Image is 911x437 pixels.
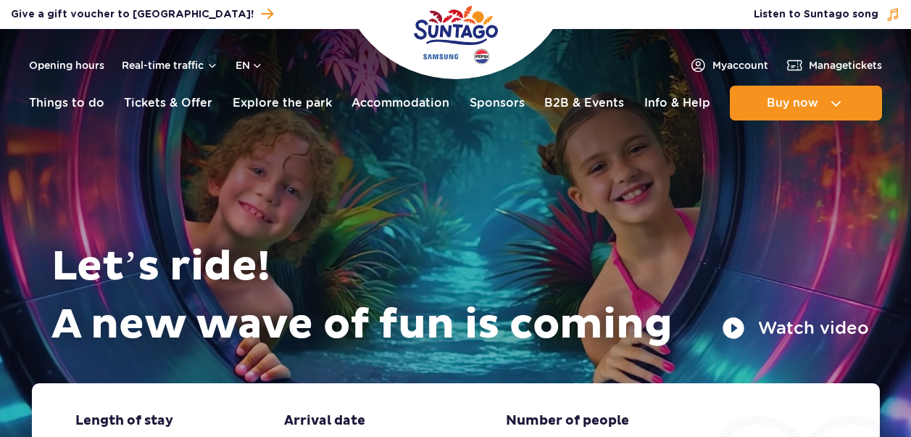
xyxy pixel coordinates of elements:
span: Buy now [767,97,818,110]
span: Manage tickets [809,58,882,73]
a: Info & Help [644,86,710,121]
span: Number of people [506,412,629,430]
span: Listen to Suntago song [754,7,878,22]
a: Opening hours [29,58,104,73]
span: Arrival date [284,412,365,430]
button: Listen to Suntago song [754,7,900,22]
button: Real-time traffic [122,60,218,71]
h1: Let’s ride! A new wave of fun is coming [51,238,869,354]
a: Explore the park [233,86,332,121]
a: Give a gift voucher to [GEOGRAPHIC_DATA]! [11,4,273,24]
span: Give a gift voucher to [GEOGRAPHIC_DATA]! [11,7,254,22]
a: Myaccount [689,57,768,74]
button: en [236,58,263,73]
a: Things to do [29,86,104,121]
a: Sponsors [470,86,525,121]
span: Length of stay [75,412,173,430]
a: Managetickets [786,57,882,74]
a: Accommodation [351,86,449,121]
a: B2B & Events [544,86,624,121]
a: Tickets & Offer [124,86,212,121]
button: Buy now [730,86,882,121]
span: My account [712,58,768,73]
button: Watch video [722,316,869,340]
